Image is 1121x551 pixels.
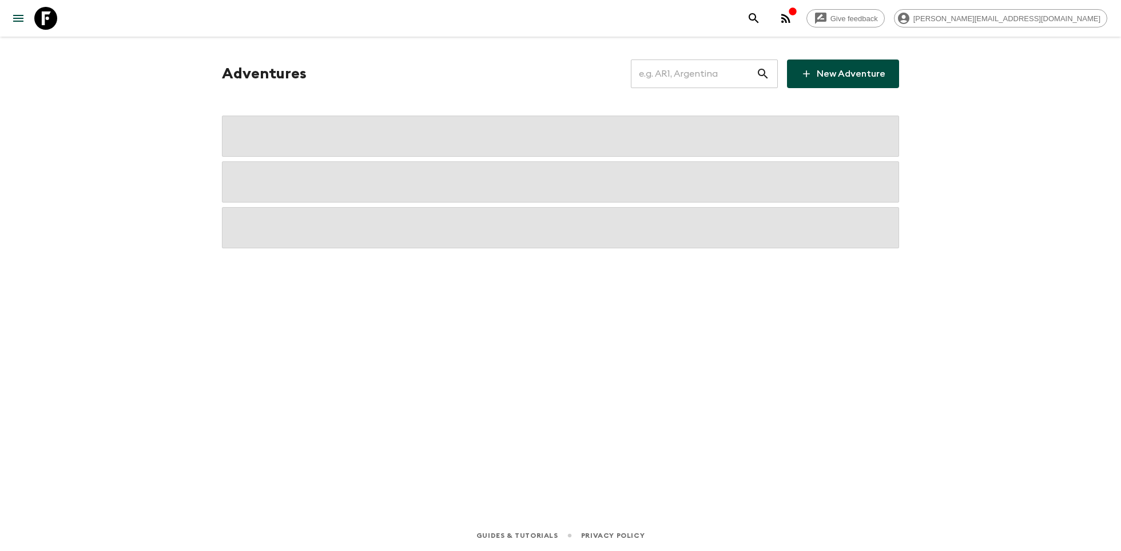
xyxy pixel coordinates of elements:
span: [PERSON_NAME][EMAIL_ADDRESS][DOMAIN_NAME] [907,14,1107,23]
div: [PERSON_NAME][EMAIL_ADDRESS][DOMAIN_NAME] [894,9,1107,27]
input: e.g. AR1, Argentina [631,58,756,90]
a: Give feedback [806,9,885,27]
h1: Adventures [222,62,307,85]
a: New Adventure [787,60,899,88]
span: Give feedback [824,14,884,23]
button: menu [7,7,30,30]
a: Privacy Policy [581,529,645,542]
button: search adventures [742,7,765,30]
a: Guides & Tutorials [476,529,558,542]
